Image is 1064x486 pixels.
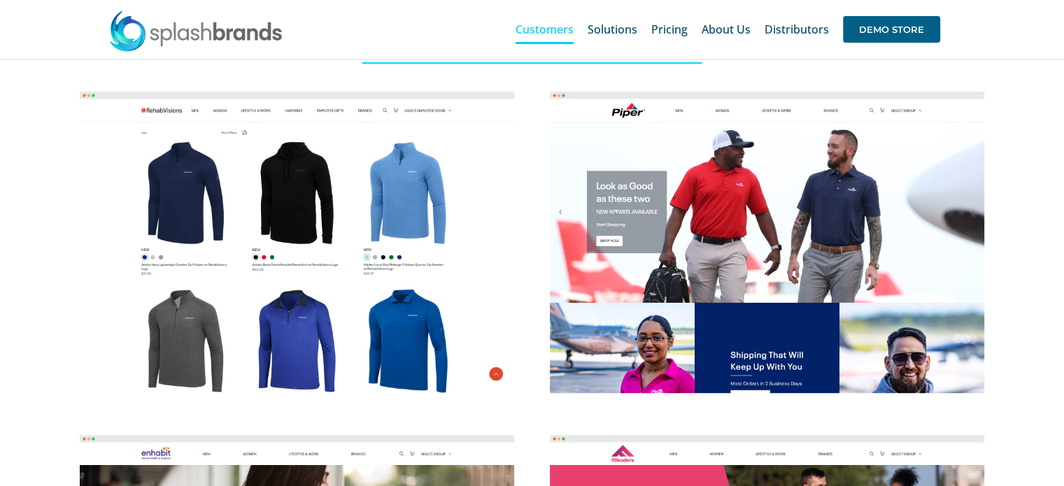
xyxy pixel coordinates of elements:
[843,16,940,43] span: DEMO STORE
[651,7,688,52] a: Pricing
[765,7,829,52] a: Distributors
[80,92,514,393] img: screely-1684685632603.png
[765,24,829,35] span: Distributors
[588,24,637,35] span: Solutions
[843,7,940,52] a: DEMO STORE
[108,10,283,52] img: SplashBrands.com Logo
[651,24,688,35] span: Pricing
[516,7,940,52] nav: Main Menu Sticky
[516,7,574,52] a: Customers
[516,24,574,35] span: Customers
[702,24,751,35] span: About Us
